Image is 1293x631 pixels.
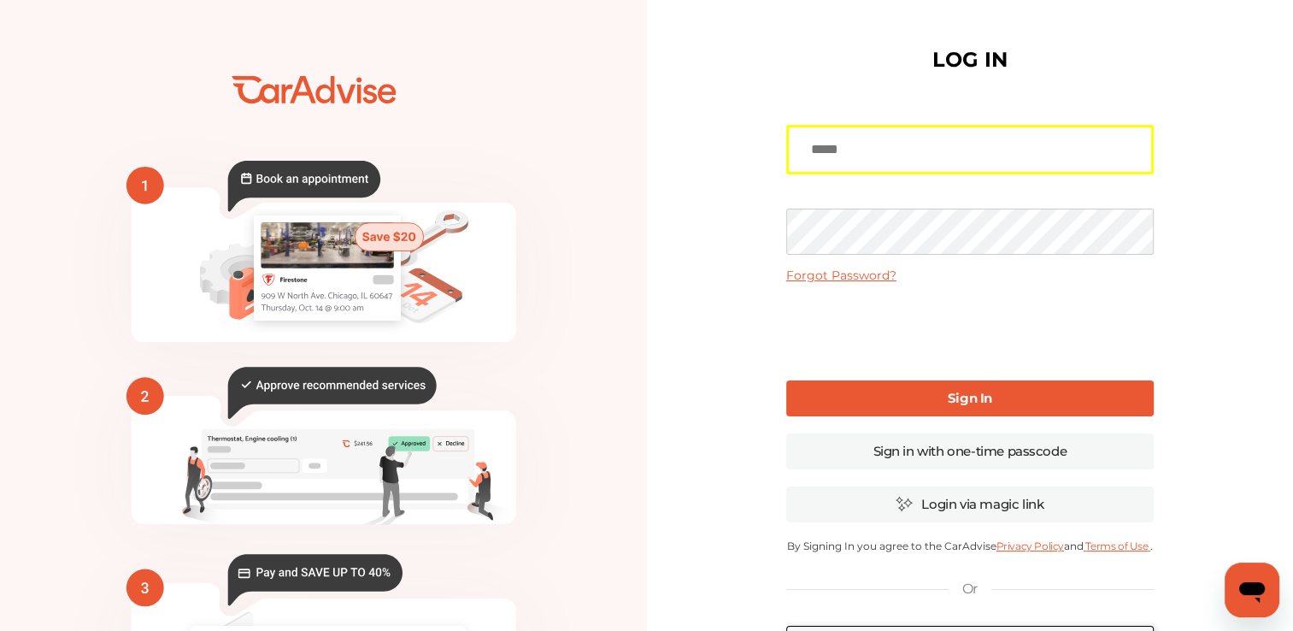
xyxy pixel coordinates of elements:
img: magic_icon.32c66aac.svg [896,496,913,512]
h1: LOG IN [932,51,1008,68]
iframe: reCAPTCHA [840,297,1100,363]
iframe: Button to launch messaging window [1225,563,1279,617]
a: Sign in with one-time passcode [786,433,1154,469]
a: Sign In [786,380,1154,416]
a: Forgot Password? [786,268,896,283]
p: By Signing In you agree to the CarAdvise and . [786,540,1154,552]
b: Sign In [948,390,992,406]
p: Or [962,580,978,599]
a: Login via magic link [786,487,1154,522]
keeper-lock: Open Keeper Popup [1112,139,1132,159]
a: Terms of Use [1084,540,1150,552]
a: Privacy Policy [996,540,1063,552]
